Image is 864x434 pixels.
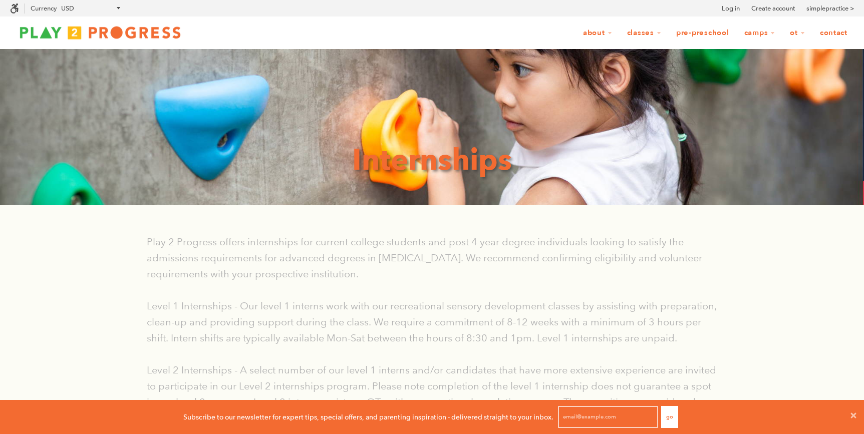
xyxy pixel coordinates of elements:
[147,362,718,426] p: Level 2 Internships - A select number of our level 1 interns and/or candidates that have more ext...
[31,5,57,12] label: Currency
[813,24,854,43] a: Contact
[670,24,736,43] a: Pre-Preschool
[722,4,740,14] a: Log in
[783,24,811,43] a: OT
[577,24,619,43] a: About
[147,234,718,282] p: Play 2 Progress offers internships for current college students and post 4 year degree individual...
[558,406,658,428] input: email@example.com
[621,24,668,43] a: Classes
[806,4,854,14] a: simplepractice >
[183,411,553,422] p: Subscribe to our newsletter for expert tips, special offers, and parenting inspiration - delivere...
[751,4,795,14] a: Create account
[738,24,782,43] a: Camps
[147,298,718,346] p: Level 1 Internships - Our level 1 interns work with our recreational sensory development classes ...
[10,23,190,43] img: Play2Progress logo
[661,406,678,428] button: Go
